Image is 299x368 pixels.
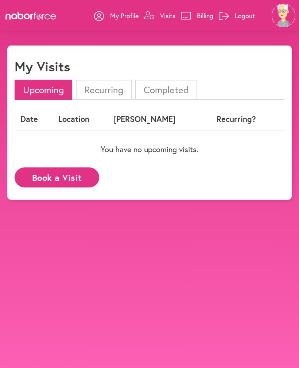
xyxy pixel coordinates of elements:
[15,80,72,100] li: Upcoming
[108,108,203,130] th: [PERSON_NAME]
[219,5,255,27] a: Logout
[203,108,269,130] th: Recurring?
[181,5,213,27] a: Billing
[197,11,213,20] p: Billing
[15,167,99,187] button: Book a Visit
[235,11,255,20] p: Logout
[272,4,295,27] img: 28479a6084c73c1d882b58007db4b51f.png
[135,80,197,100] li: Completed
[15,59,70,74] h1: My Visits
[76,80,131,100] li: Recurring
[110,11,139,20] p: My Profile
[160,11,175,20] p: Visits
[15,173,99,180] a: Book a Visit
[15,108,53,130] th: Date
[53,108,108,130] th: Location
[15,145,284,154] p: You have no upcoming visits.
[94,5,139,27] a: My Profile
[144,5,175,27] a: Visits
